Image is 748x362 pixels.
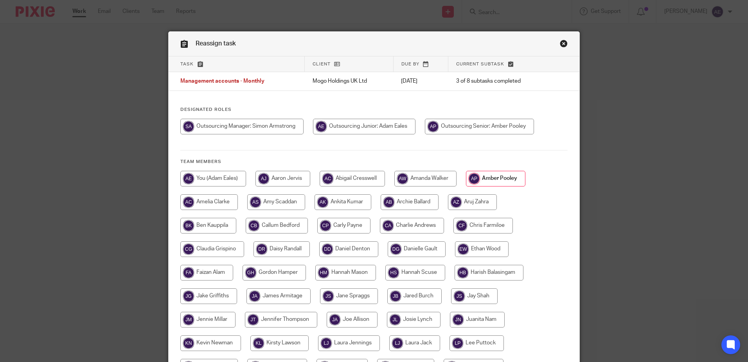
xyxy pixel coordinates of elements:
[180,159,568,165] h4: Team members
[180,107,568,113] h4: Designated Roles
[180,79,264,84] span: Management accounts - Monthly
[560,40,568,50] a: Close this dialog window
[456,62,504,66] span: Current subtask
[401,62,419,66] span: Due by
[401,77,440,85] p: [DATE]
[448,72,550,91] td: 3 of 8 subtasks completed
[313,62,331,66] span: Client
[313,77,385,85] p: Mogo Holdings UK Ltd
[196,40,236,47] span: Reassign task
[180,62,194,66] span: Task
